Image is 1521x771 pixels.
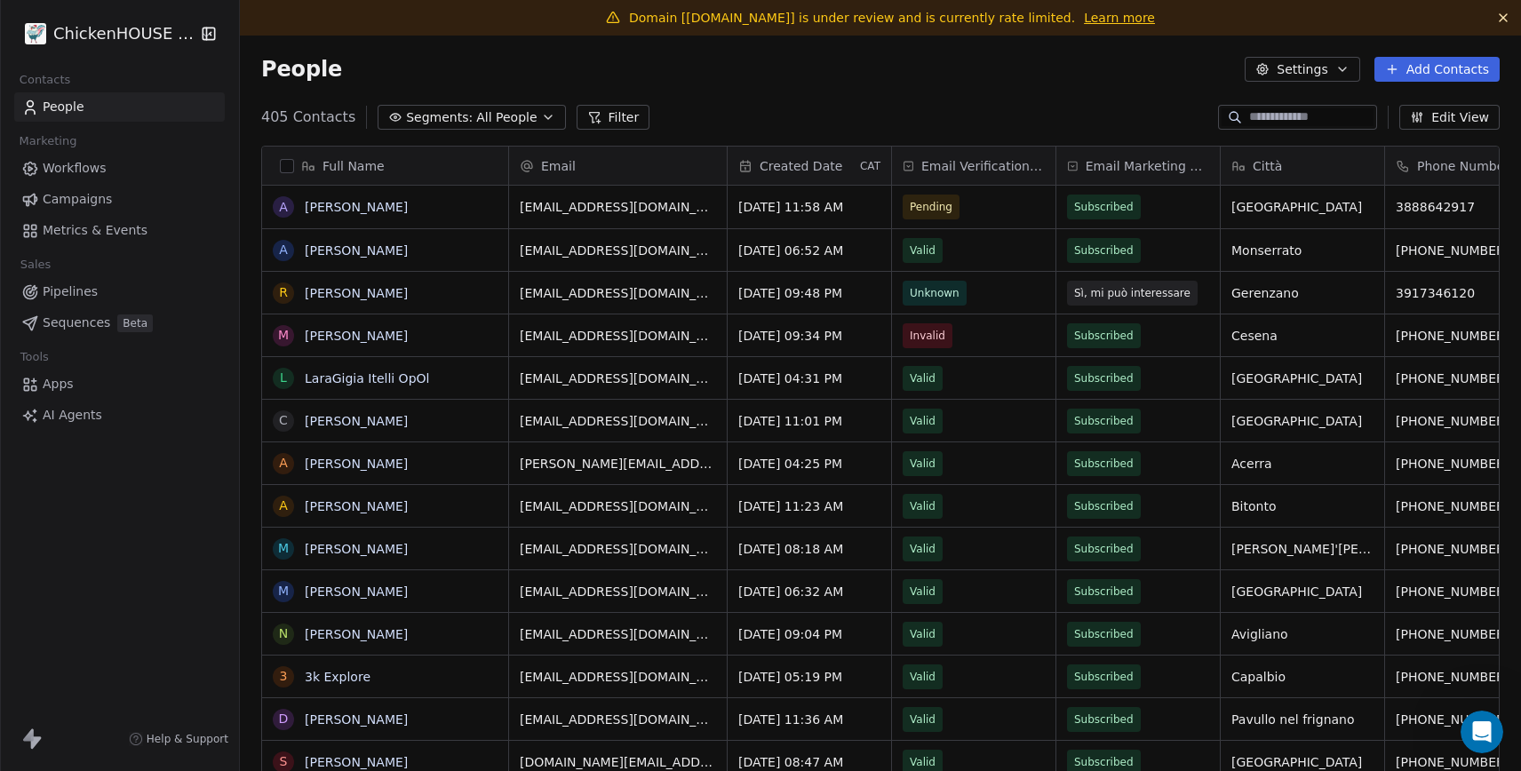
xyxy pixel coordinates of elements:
div: Fin • AI Agent • 4m ago [28,404,154,415]
span: Subscribed [1074,753,1134,771]
span: AI Agents [43,406,102,425]
button: Edit View [1399,105,1500,130]
span: Contacts [12,67,78,93]
span: [EMAIL_ADDRESS][DOMAIN_NAME] [520,583,716,600]
button: Home [278,7,312,41]
a: SequencesBeta [14,308,225,338]
a: Learn more [1084,9,1155,27]
span: Acerra [1231,455,1374,473]
span: [EMAIL_ADDRESS][DOMAIN_NAME] [520,711,716,728]
div: Created DateCAT [728,147,891,185]
span: [DOMAIN_NAME][EMAIL_ADDRESS][DOMAIN_NAME] [520,753,716,771]
a: 3k Explore [305,670,370,684]
span: Created Date [760,157,842,175]
div: D [279,710,289,728]
button: Emoji picker [56,582,70,596]
span: Domain [[DOMAIN_NAME]] is under review and is currently rate limited. [629,11,1075,25]
div: A [279,241,288,259]
span: [DATE] 11:23 AM [738,497,880,515]
span: Pending [910,198,952,216]
span: [EMAIL_ADDRESS][DOMAIN_NAME] [520,540,716,558]
span: [DATE] 11:58 AM [738,198,880,216]
div: Email [509,147,727,185]
span: 405 Contacts [261,107,355,128]
span: People [261,56,342,83]
a: Help & Support [129,732,228,746]
div: Dominio [93,105,136,116]
span: Sales [12,251,59,278]
img: website_grey.svg [28,46,43,60]
span: [GEOGRAPHIC_DATA] [1231,753,1374,771]
span: All People [476,108,537,127]
a: [PERSON_NAME] [305,584,408,599]
div: Email Verification Status [892,147,1055,185]
span: Email [541,157,576,175]
span: Valid [910,583,936,600]
span: [DATE] 05:19 PM [738,668,880,686]
a: Metrics & Events [14,216,225,245]
span: Subscribed [1074,540,1134,558]
span: [EMAIL_ADDRESS][DOMAIN_NAME] [520,242,716,259]
span: Help & Support [147,732,228,746]
div: You’ll get replies here and in your email: ✉️ [28,277,277,346]
span: Campaigns [43,190,112,209]
div: Full Name [262,147,508,185]
span: [PERSON_NAME][EMAIL_ADDRESS][DOMAIN_NAME] [520,455,716,473]
b: 1 day [44,374,82,388]
span: Città [1253,157,1282,175]
a: [PERSON_NAME] [305,755,408,769]
a: [PERSON_NAME] [305,627,408,641]
button: Add Contacts [1374,57,1500,82]
span: Subscribed [1074,668,1134,686]
span: Sì, mi può interessare [1074,284,1191,302]
span: Valid [910,625,936,643]
span: [DATE] 11:01 PM [738,412,880,430]
button: Start recording [113,582,127,596]
span: Workflows [43,159,107,178]
div: N [279,624,288,643]
a: Apps [14,370,225,399]
span: Pipelines [43,282,98,301]
span: [DATE] 04:31 PM [738,370,880,387]
span: Subscribed [1074,242,1134,259]
span: [EMAIL_ADDRESS][DOMAIN_NAME] [520,284,716,302]
div: Città [1221,147,1384,185]
span: [EMAIL_ADDRESS][DOMAIN_NAME] [520,327,716,345]
span: Subscribed [1074,497,1134,515]
button: Gif picker [84,582,99,596]
div: R [279,283,288,302]
a: [PERSON_NAME] [305,414,408,428]
a: [PERSON_NAME] [305,457,408,471]
span: Pavullo nel frignano [1231,711,1374,728]
span: Capalbio [1231,668,1374,686]
span: Subscribed [1074,583,1134,600]
a: [PERSON_NAME] [305,200,408,214]
a: [PERSON_NAME] [305,286,408,300]
span: Beta [117,314,153,332]
span: Subscribed [1074,625,1134,643]
span: [DATE] 09:34 PM [738,327,880,345]
span: Valid [910,540,936,558]
button: ChickenHOUSE snc [21,19,189,49]
a: AI Agents [14,401,225,430]
div: M [278,326,289,345]
a: [PERSON_NAME] [305,499,408,513]
span: Subscribed [1074,455,1134,473]
span: [EMAIL_ADDRESS][DOMAIN_NAME] [520,668,716,686]
span: Valid [910,753,936,771]
button: Settings [1245,57,1359,82]
button: Send a message… [305,575,333,603]
div: S [280,752,288,771]
span: Monserrato [1231,242,1374,259]
a: Workflows [14,154,225,183]
span: Email Marketing Consent [1086,157,1209,175]
button: Filter [577,105,650,130]
span: Segments: [406,108,473,127]
div: Our usual reply time 🕒 [28,355,277,390]
span: Subscribed [1074,198,1134,216]
span: Valid [910,412,936,430]
img: logo_orange.svg [28,28,43,43]
img: Profile image for Harinder [76,10,104,38]
span: Email Verification Status [921,157,1045,175]
span: Subscribed [1074,412,1134,430]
